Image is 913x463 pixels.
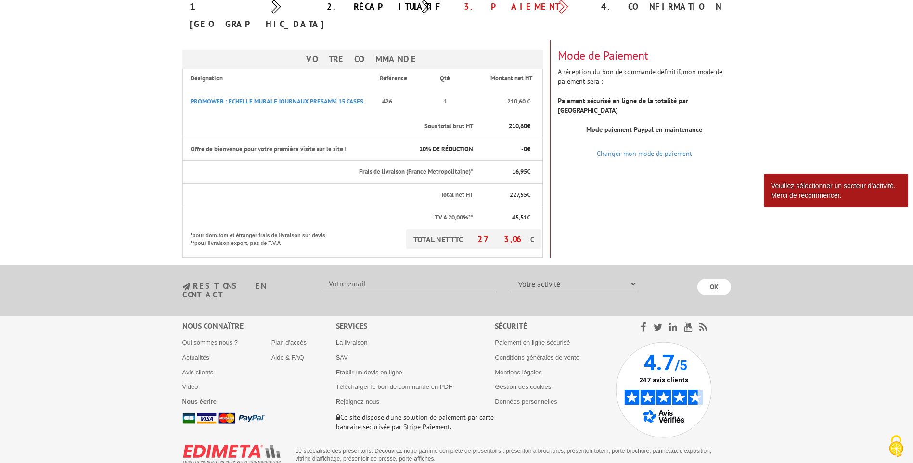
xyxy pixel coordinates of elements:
p: % DE RÉDUCTION [417,145,473,154]
a: Qui sommes nous ? [182,339,238,346]
th: Sous total brut HT [182,115,474,138]
div: Sécurité [495,321,616,332]
a: Avis clients [182,369,214,376]
p: € [482,191,530,200]
a: Mentions légales [495,369,542,376]
span: 16,95 [512,167,527,176]
article: Veuillez sélectionner un secteur d'activité. Merci de recommencer. [764,174,908,207]
p: TOTAL NET TTC € [406,229,541,249]
button: Cookies (fenêtre modale) [879,430,913,463]
input: Votre email [323,276,496,292]
a: Rejoignez-nous [336,398,379,405]
a: Etablir un devis en ligne [336,369,402,376]
a: SAV [336,354,348,361]
a: La livraison [336,339,368,346]
p: - € [482,145,530,154]
p: T.V.A 20,00%** [191,213,473,222]
th: Total net HT [182,183,474,206]
p: € [482,122,530,131]
div: Nous connaître [182,321,336,332]
a: Vidéo [182,383,198,390]
strong: Paiement sécurisé en ligne de la totalité par [GEOGRAPHIC_DATA] [558,96,688,115]
div: A réception du bon de commande définitif, mon mode de paiement sera : [551,40,738,154]
a: Actualités [182,354,209,361]
a: Gestion des cookies [495,383,551,390]
h3: restons en contact [182,282,309,299]
a: Changer mon mode de paiement [597,149,692,158]
p: Ce site dispose d’une solution de paiement par carte bancaire sécurisée par Stripe Paiement. [336,412,495,432]
a: 2. Récapitulatif [327,1,442,12]
p: Désignation [191,74,371,83]
a: Données personnelles [495,398,557,405]
h3: Votre Commande [182,50,543,69]
input: OK [697,279,731,295]
p: 426 [379,92,408,111]
a: Nous écrire [182,398,217,405]
span: 210,60 [509,122,527,130]
a: Conditions générales de vente [495,354,579,361]
span: 227,55 [510,191,527,199]
span: 10 [419,145,426,153]
h3: Mode de Paiement [558,50,731,62]
span: 0 [524,145,527,153]
a: PROMOWEB : ECHELLE MURALE JOURNAUX PRESAM® 15 CASES [191,97,363,105]
th: Frais de livraison (France Metropolitaine)* [182,161,474,184]
p: Le spécialiste des présentoirs. Découvrez notre gamme complète de présentoirs : présentoir à broc... [296,447,724,463]
p: *pour dom-tom et étranger frais de livraison sur devis **pour livraison export, pas de T.V.A [191,229,335,247]
div: Services [336,321,495,332]
span: 273,06 [477,233,530,244]
img: Cookies (fenêtre modale) [884,434,908,458]
a: Paiement en ligne sécurisé [495,339,570,346]
img: newsletter.jpg [182,283,190,291]
a: Plan d'accès [271,339,307,346]
th: Offre de bienvenue pour votre première visite sur le site ! [182,138,409,161]
img: Avis Vérifiés - 4.7 sur 5 - 247 avis clients [616,342,712,438]
p: Qté [417,74,473,83]
p: € [482,167,530,177]
span: 45,51 [512,213,527,221]
a: Télécharger le bon de commande en PDF [336,383,452,390]
p: Référence [379,74,408,83]
p: € [482,213,530,222]
p: Montant net HT [482,74,541,83]
p: 1 [417,97,473,106]
b: Mode paiement Paypal en maintenance [586,125,702,134]
p: 210,60 € [482,97,530,106]
a: Aide & FAQ [271,354,304,361]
